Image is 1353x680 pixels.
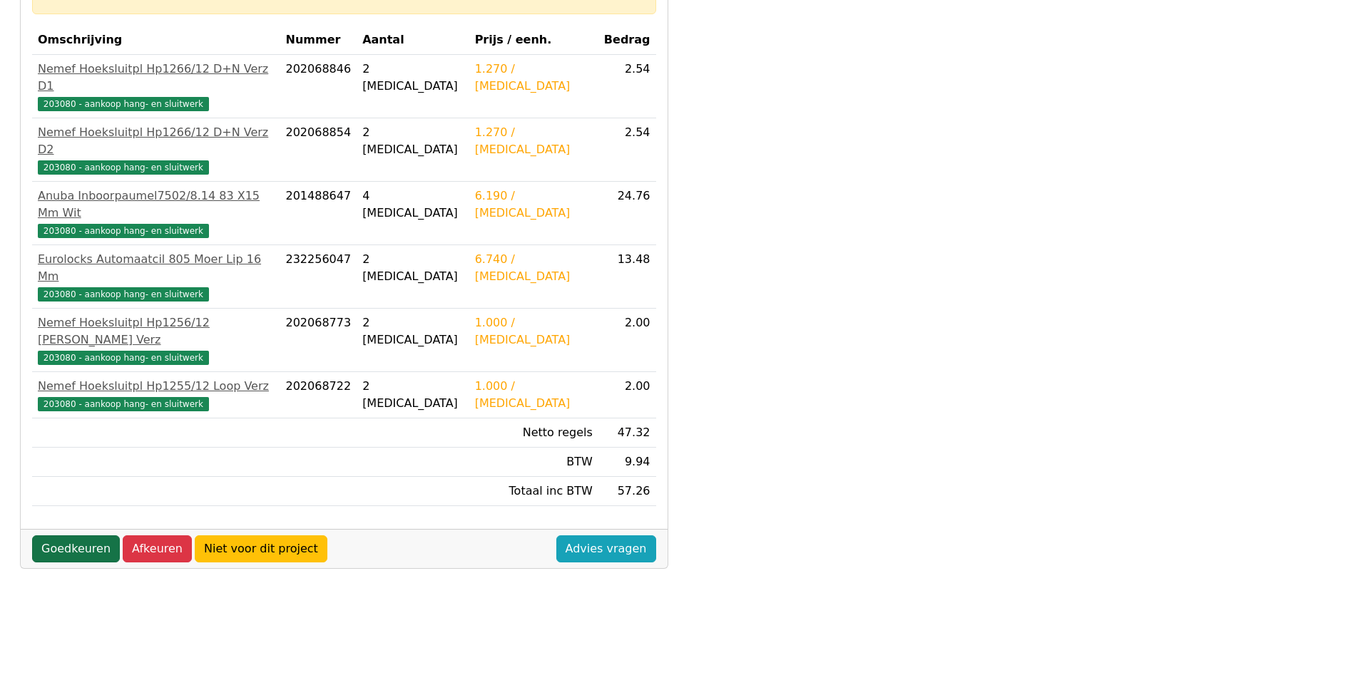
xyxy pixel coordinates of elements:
a: Advies vragen [556,535,656,562]
div: 1.270 / [MEDICAL_DATA] [475,61,593,95]
a: Niet voor dit project [195,535,327,562]
a: Anuba Inboorpaumel7502/8.14 83 X15 Mm Wit203080 - aankoop hang- en sluitwerk [38,187,275,239]
div: 2 [MEDICAL_DATA] [362,378,464,412]
th: Nummer [280,26,357,55]
a: Nemef Hoeksluitpl Hp1256/12 [PERSON_NAME] Verz203080 - aankoop hang- en sluitwerk [38,314,275,366]
div: Nemef Hoeksluitpl Hp1266/12 D+N Verz D2 [38,124,275,158]
td: 2.54 [598,118,656,182]
span: 203080 - aankoop hang- en sluitwerk [38,224,209,238]
th: Aantal [357,26,469,55]
div: 4 [MEDICAL_DATA] [362,187,464,222]
a: Eurolocks Automaatcil 805 Moer Lip 16 Mm203080 - aankoop hang- en sluitwerk [38,251,275,302]
div: 1.000 / [MEDICAL_DATA] [475,378,593,412]
div: Nemef Hoeksluitpl Hp1266/12 D+N Verz D1 [38,61,275,95]
span: 203080 - aankoop hang- en sluitwerk [38,287,209,302]
a: Nemef Hoeksluitpl Hp1266/12 D+N Verz D2203080 - aankoop hang- en sluitwerk [38,124,275,175]
td: BTW [469,448,598,477]
td: 24.76 [598,182,656,245]
span: 203080 - aankoop hang- en sluitwerk [38,160,209,175]
th: Omschrijving [32,26,280,55]
td: 47.32 [598,418,656,448]
span: 203080 - aankoop hang- en sluitwerk [38,397,209,411]
th: Bedrag [598,26,656,55]
span: 203080 - aankoop hang- en sluitwerk [38,97,209,111]
td: 2.00 [598,309,656,372]
td: 2.54 [598,55,656,118]
div: Eurolocks Automaatcil 805 Moer Lip 16 Mm [38,251,275,285]
td: 202068854 [280,118,357,182]
div: 2 [MEDICAL_DATA] [362,251,464,285]
td: 202068773 [280,309,357,372]
td: Netto regels [469,418,598,448]
td: 9.94 [598,448,656,477]
div: 6.740 / [MEDICAL_DATA] [475,251,593,285]
div: Anuba Inboorpaumel7502/8.14 83 X15 Mm Wit [38,187,275,222]
div: 1.000 / [MEDICAL_DATA] [475,314,593,349]
a: Nemef Hoeksluitpl Hp1255/12 Loop Verz203080 - aankoop hang- en sluitwerk [38,378,275,412]
a: Nemef Hoeksluitpl Hp1266/12 D+N Verz D1203080 - aankoop hang- en sluitwerk [38,61,275,112]
div: 2 [MEDICAL_DATA] [362,124,464,158]
a: Afkeuren [123,535,192,562]
td: 232256047 [280,245,357,309]
div: 2 [MEDICAL_DATA] [362,61,464,95]
div: Nemef Hoeksluitpl Hp1255/12 Loop Verz [38,378,275,395]
div: 6.190 / [MEDICAL_DATA] [475,187,593,222]
td: 57.26 [598,477,656,506]
div: 1.270 / [MEDICAL_DATA] [475,124,593,158]
div: Nemef Hoeksluitpl Hp1256/12 [PERSON_NAME] Verz [38,314,275,349]
div: 2 [MEDICAL_DATA] [362,314,464,349]
td: 13.48 [598,245,656,309]
td: Totaal inc BTW [469,477,598,506]
a: Goedkeuren [32,535,120,562]
td: 202068722 [280,372,357,418]
td: 202068846 [280,55,357,118]
span: 203080 - aankoop hang- en sluitwerk [38,351,209,365]
td: 2.00 [598,372,656,418]
td: 201488647 [280,182,357,245]
th: Prijs / eenh. [469,26,598,55]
